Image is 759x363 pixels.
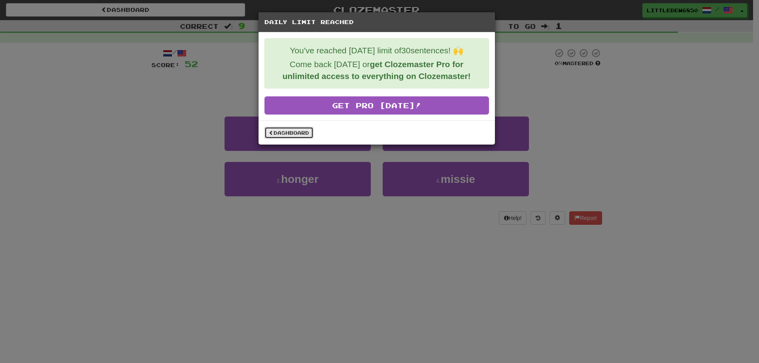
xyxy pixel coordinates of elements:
p: You've reached [DATE] limit of 30 sentences! 🙌 [271,45,483,56]
p: Come back [DATE] or [271,58,483,82]
strong: get Clozemaster Pro for unlimited access to everything on Clozemaster! [282,60,470,81]
a: Dashboard [264,127,313,139]
a: Get Pro [DATE]! [264,96,489,115]
h5: Daily Limit Reached [264,18,489,26]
